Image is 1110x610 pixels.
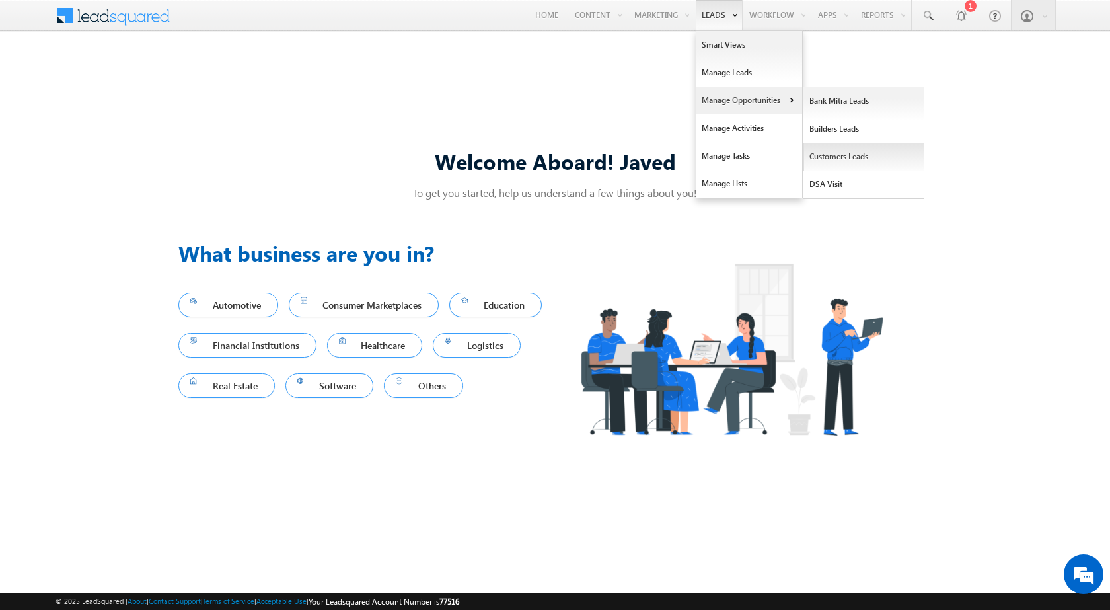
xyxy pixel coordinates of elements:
[190,296,266,314] span: Automotive
[696,114,802,142] a: Manage Activities
[696,87,802,114] a: Manage Opportunities
[301,296,427,314] span: Consumer Marketplaces
[803,143,924,171] a: Customers Leads
[190,336,305,354] span: Financial Institutions
[445,336,509,354] span: Logistics
[696,59,802,87] a: Manage Leads
[55,595,459,608] span: © 2025 LeadSquared | | | | |
[696,170,802,198] a: Manage Lists
[555,237,908,461] img: Industry.png
[339,336,411,354] span: Healthcare
[396,377,451,395] span: Others
[696,31,802,59] a: Smart Views
[178,186,932,200] p: To get you started, help us understand a few things about you!
[439,597,459,607] span: 77516
[803,87,924,115] a: Bank Mitra Leads
[297,377,362,395] span: Software
[696,142,802,170] a: Manage Tasks
[461,296,530,314] span: Education
[178,147,932,175] div: Welcome Aboard! Javed
[309,597,459,607] span: Your Leadsquared Account Number is
[256,597,307,605] a: Acceptable Use
[203,597,254,605] a: Terms of Service
[803,115,924,143] a: Builders Leads
[128,597,147,605] a: About
[190,377,263,395] span: Real Estate
[803,171,924,198] a: DSA Visit
[178,237,555,269] h3: What business are you in?
[149,597,201,605] a: Contact Support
